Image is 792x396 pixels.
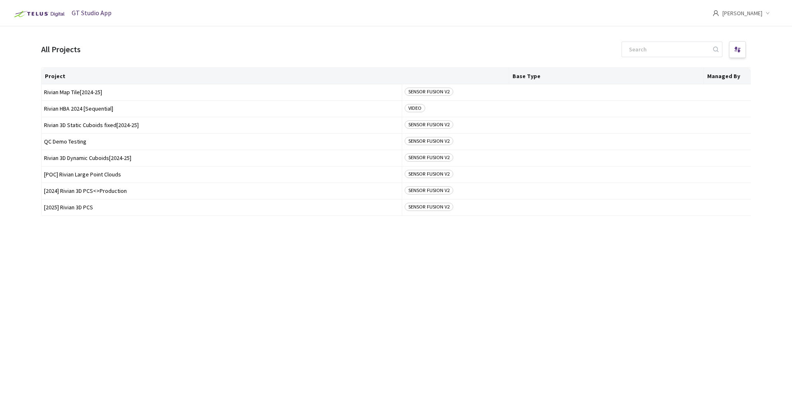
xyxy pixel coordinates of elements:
[624,42,712,57] input: Search
[41,43,81,56] div: All Projects
[44,188,399,194] span: [2024] Rivian 3D PCS<>Production
[405,203,453,211] span: SENSOR FUSION V2
[44,89,399,95] span: Rivian Map Tile[2024-25]
[405,104,425,112] span: VIDEO
[44,155,399,161] span: Rivian 3D Dynamic Cuboids[2024-25]
[713,10,719,16] span: user
[405,88,453,96] span: SENSOR FUSION V2
[405,186,453,195] span: SENSOR FUSION V2
[405,137,453,145] span: SENSOR FUSION V2
[44,106,399,112] span: Rivian HBA 2024 [Sequential]
[405,170,453,178] span: SENSOR FUSION V2
[766,11,770,15] span: down
[405,153,453,162] span: SENSOR FUSION V2
[10,7,67,21] img: Telus
[44,139,399,145] span: QC Demo Testing
[405,120,453,129] span: SENSOR FUSION V2
[44,171,399,178] span: [POC] Rivian Large Point Clouds
[44,122,399,128] span: Rivian 3D Static Cuboids fixed[2024-25]
[509,68,704,84] th: Base Type
[44,204,399,211] span: [2025] Rivian 3D PCS
[72,9,112,17] span: GT Studio App
[42,68,509,84] th: Project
